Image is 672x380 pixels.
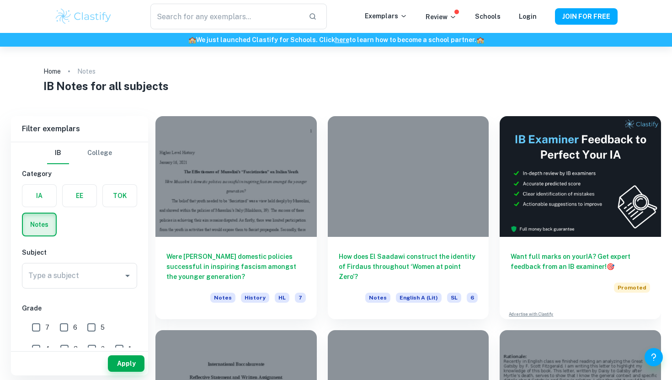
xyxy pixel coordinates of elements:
[45,344,50,354] span: 4
[328,116,489,319] a: How does El Saadawi construct the identity of Firdaus throughout ‘Women at point Zero’?NotesEngli...
[47,142,112,164] div: Filter type choice
[500,116,661,237] img: Thumbnail
[519,13,537,20] a: Login
[500,116,661,319] a: Want full marks on yourIA? Get expert feedback from an IB examiner!PromotedAdvertise with Clastify
[476,36,484,43] span: 🏫
[101,322,105,332] span: 5
[467,293,478,303] span: 6
[335,36,349,43] a: here
[22,169,137,179] h6: Category
[47,142,69,164] button: IB
[54,7,112,26] img: Clastify logo
[365,11,407,21] p: Exemplars
[509,311,553,317] a: Advertise with Clastify
[23,214,56,235] button: Notes
[63,185,96,207] button: EE
[108,355,144,372] button: Apply
[166,252,306,282] h6: Were [PERSON_NAME] domestic policies successful in inspiring fascism amongst the younger generation?
[241,293,269,303] span: History
[43,65,61,78] a: Home
[210,293,235,303] span: Notes
[43,78,629,94] h1: IB Notes for all subjects
[275,293,289,303] span: HL
[22,247,137,257] h6: Subject
[128,344,131,354] span: 1
[339,252,478,282] h6: How does El Saadawi construct the identity of Firdaus throughout ‘Women at point Zero’?
[614,283,650,293] span: Promoted
[365,293,390,303] span: Notes
[87,142,112,164] button: College
[426,12,457,22] p: Review
[645,348,663,366] button: Help and Feedback
[295,293,306,303] span: 7
[2,35,670,45] h6: We just launched Clastify for Schools. Click to learn how to become a school partner.
[74,344,78,354] span: 3
[121,269,134,282] button: Open
[22,185,56,207] button: IA
[188,36,196,43] span: 🏫
[396,293,442,303] span: English A (Lit)
[11,116,148,142] h6: Filter exemplars
[607,263,614,270] span: 🎯
[103,185,137,207] button: TOK
[475,13,501,20] a: Schools
[101,344,105,354] span: 2
[73,322,77,332] span: 6
[511,252,650,272] h6: Want full marks on your IA ? Get expert feedback from an IB examiner!
[77,66,96,76] p: Notes
[22,303,137,313] h6: Grade
[555,8,618,25] button: JOIN FOR FREE
[447,293,461,303] span: SL
[155,116,317,319] a: Were [PERSON_NAME] domestic policies successful in inspiring fascism amongst the younger generati...
[45,322,49,332] span: 7
[150,4,301,29] input: Search for any exemplars...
